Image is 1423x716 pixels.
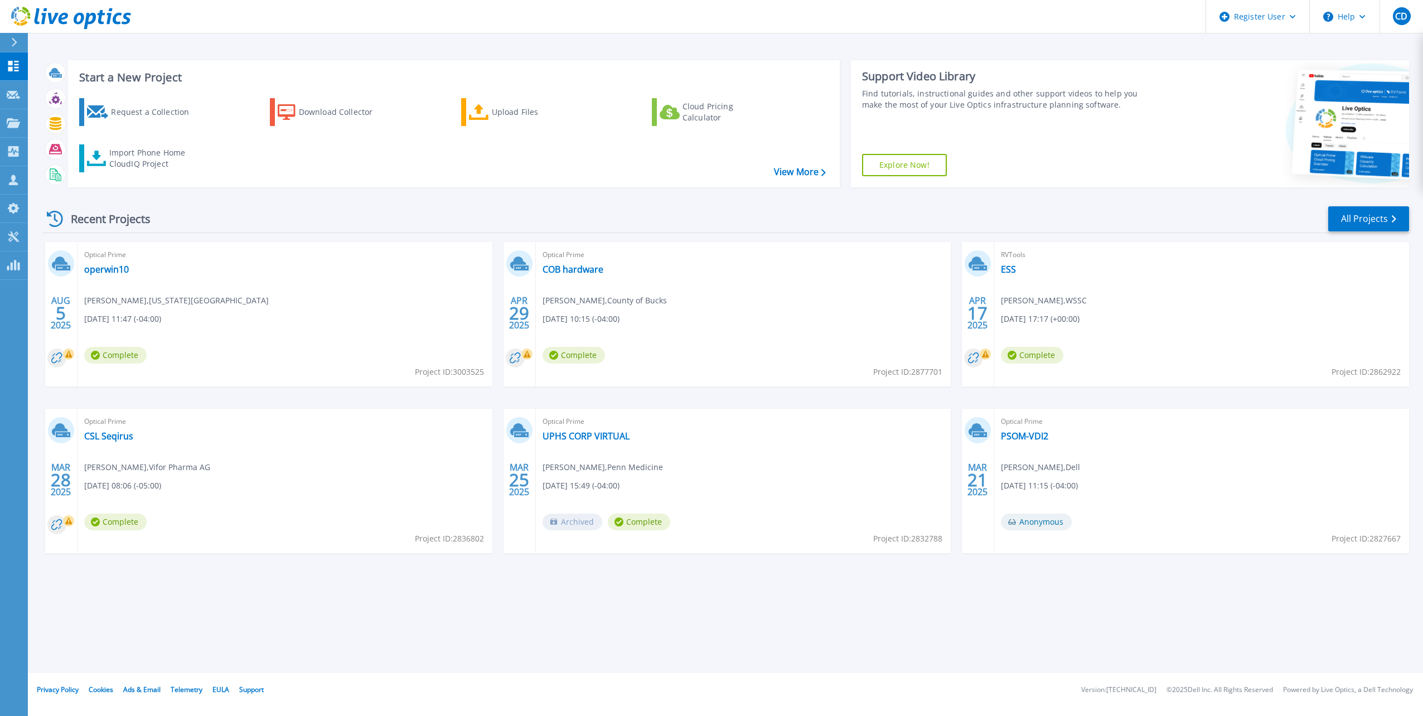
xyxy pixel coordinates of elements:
[84,264,129,275] a: operwin10
[79,71,825,84] h3: Start a New Project
[509,459,530,500] div: MAR 2025
[543,347,605,364] span: Complete
[543,461,663,473] span: [PERSON_NAME] , Penn Medicine
[862,69,1150,84] div: Support Video Library
[873,533,942,545] span: Project ID: 2832788
[873,366,942,378] span: Project ID: 2877701
[1001,415,1402,428] span: Optical Prime
[509,308,529,318] span: 29
[415,533,484,545] span: Project ID: 2836802
[1328,206,1409,231] a: All Projects
[109,147,196,170] div: Import Phone Home CloudIQ Project
[50,293,71,333] div: AUG 2025
[608,514,670,530] span: Complete
[1001,461,1080,473] span: [PERSON_NAME] , Dell
[1001,294,1087,307] span: [PERSON_NAME] , WSSC
[1081,686,1156,694] li: Version: [TECHNICAL_ID]
[1167,686,1273,694] li: © 2025 Dell Inc. All Rights Reserved
[774,167,826,177] a: View More
[1395,12,1407,21] span: CD
[967,293,988,333] div: APR 2025
[84,294,269,307] span: [PERSON_NAME] , [US_STATE][GEOGRAPHIC_DATA]
[111,101,200,123] div: Request a Collection
[37,685,79,694] a: Privacy Policy
[84,415,486,428] span: Optical Prime
[1001,514,1072,530] span: Anonymous
[461,98,585,126] a: Upload Files
[967,475,988,485] span: 21
[967,459,988,500] div: MAR 2025
[84,514,147,530] span: Complete
[84,480,161,492] span: [DATE] 08:06 (-05:00)
[543,313,619,325] span: [DATE] 10:15 (-04:00)
[84,461,210,473] span: [PERSON_NAME] , Vifor Pharma AG
[1332,366,1401,378] span: Project ID: 2862922
[1283,686,1413,694] li: Powered by Live Optics, a Dell Technology
[50,459,71,500] div: MAR 2025
[543,415,944,428] span: Optical Prime
[123,685,161,694] a: Ads & Email
[1001,480,1078,492] span: [DATE] 11:15 (-04:00)
[84,313,161,325] span: [DATE] 11:47 (-04:00)
[1001,249,1402,261] span: RVTools
[171,685,202,694] a: Telemetry
[415,366,484,378] span: Project ID: 3003525
[862,88,1150,110] div: Find tutorials, instructional guides and other support videos to help you make the most of your L...
[543,294,667,307] span: [PERSON_NAME] , County of Bucks
[299,101,388,123] div: Download Collector
[43,205,166,233] div: Recent Projects
[1332,533,1401,545] span: Project ID: 2827667
[51,475,71,485] span: 28
[509,475,529,485] span: 25
[1001,264,1016,275] a: ESS
[212,685,229,694] a: EULA
[509,293,530,333] div: APR 2025
[967,308,988,318] span: 17
[84,249,486,261] span: Optical Prime
[1001,347,1063,364] span: Complete
[239,685,264,694] a: Support
[652,98,776,126] a: Cloud Pricing Calculator
[79,98,204,126] a: Request a Collection
[683,101,772,123] div: Cloud Pricing Calculator
[543,430,630,442] a: UPHS CORP VIRTUAL
[56,308,66,318] span: 5
[1001,313,1080,325] span: [DATE] 17:17 (+00:00)
[543,480,619,492] span: [DATE] 15:49 (-04:00)
[543,249,944,261] span: Optical Prime
[84,430,133,442] a: CSL Seqirus
[543,264,603,275] a: COB hardware
[862,154,947,176] a: Explore Now!
[84,347,147,364] span: Complete
[543,514,602,530] span: Archived
[89,685,113,694] a: Cookies
[492,101,581,123] div: Upload Files
[270,98,394,126] a: Download Collector
[1001,430,1048,442] a: PSOM-VDI2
